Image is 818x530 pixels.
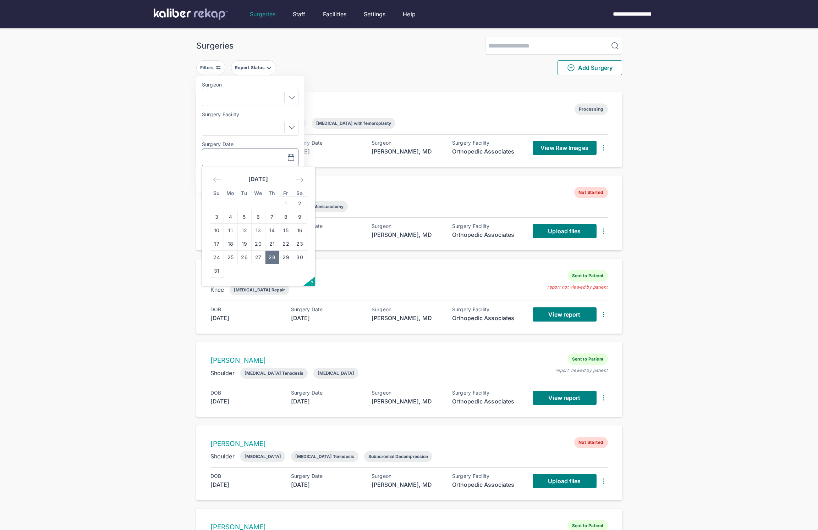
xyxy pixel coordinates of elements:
[291,230,362,239] div: [DATE]
[210,210,224,224] td: Sunday, August 3, 2025
[568,270,608,281] span: Sent to Patient
[196,41,234,51] div: Surgeries
[567,63,575,72] img: PlusCircleGreen.5fd88d77.svg
[210,251,224,264] td: Sunday, August 24, 2025
[372,480,443,489] div: [PERSON_NAME], MD
[202,167,315,286] div: Calendar
[452,140,523,146] div: Surgery Facility
[533,474,597,488] a: Upload files
[296,190,303,196] small: Sa
[452,390,523,396] div: Surgery Facility
[372,390,443,396] div: Surgeon
[279,237,293,251] td: Friday, August 22, 2025
[540,144,588,151] span: View Raw Images
[299,204,344,209] div: Partial Meniscectomy
[210,314,281,322] div: [DATE]
[231,60,276,75] button: Report Status
[555,368,608,373] div: report viewed by patient
[202,112,298,117] label: Surgery Facility
[291,314,362,322] div: [DATE]
[224,251,237,264] td: Monday, August 25, 2025
[210,440,266,448] a: [PERSON_NAME]
[291,140,362,146] div: Surgery Date
[291,390,362,396] div: Surgery Date
[372,397,443,406] div: [PERSON_NAME], MD
[452,480,523,489] div: Orthopedic Associates
[224,237,237,251] td: Monday, August 18, 2025
[558,60,622,75] button: Add Surgery
[293,237,307,251] td: Saturday, August 23, 2025
[318,370,354,376] div: [MEDICAL_DATA]
[291,397,362,406] div: [DATE]
[372,223,443,229] div: Surgeon
[265,237,279,251] td: Thursday, August 21, 2025
[452,397,523,406] div: Orthopedic Associates
[293,224,307,237] td: Saturday, August 16, 2025
[547,284,608,290] div: report not viewed by patient
[293,251,307,264] td: Saturday, August 30, 2025
[293,210,307,224] td: Saturday, August 9, 2025
[575,104,608,115] span: Processing
[303,277,315,286] button: Open the keyboard shortcuts panel.
[237,210,251,224] td: Tuesday, August 5, 2025
[533,224,597,238] a: Upload files
[196,60,225,75] button: Filters
[574,437,608,448] span: Not Started
[226,190,235,196] small: Mo
[372,307,443,312] div: Surgeon
[293,10,306,18] div: Staff
[154,9,228,20] img: kaliber labs logo
[533,391,597,405] a: View report
[291,473,362,479] div: Surgery Date
[372,147,443,156] div: [PERSON_NAME], MD
[215,65,221,71] img: faders-horizontal-grey.d550dbda.svg
[291,307,362,312] div: Surgery Date
[323,10,347,18] div: Facilities
[251,237,265,251] td: Wednesday, August 20, 2025
[548,478,581,485] span: Upload files
[245,454,281,459] div: [MEDICAL_DATA]
[372,314,443,322] div: [PERSON_NAME], MD
[210,173,225,186] div: Move backward to switch to the previous month.
[291,480,362,489] div: [DATE]
[269,190,275,196] small: Th
[293,197,307,210] td: Saturday, August 2, 2025
[372,230,443,239] div: [PERSON_NAME], MD
[548,228,581,235] span: Upload files
[403,10,416,18] a: Help
[265,251,279,264] td: Thursday, August 28, 2025
[292,173,307,186] div: Move forward to switch to the next month.
[364,10,385,18] a: Settings
[210,452,235,461] div: Shoulder
[234,287,285,292] div: [MEDICAL_DATA] Repair
[548,311,580,318] span: View report
[251,251,265,264] td: Wednesday, August 27, 2025
[599,310,608,319] img: DotsThreeVertical.31cb0eda.svg
[279,210,293,224] td: Friday, August 8, 2025
[235,65,266,71] div: Report Status
[452,230,523,239] div: Orthopedic Associates
[210,224,224,237] td: Sunday, August 10, 2025
[210,237,224,251] td: Sunday, August 17, 2025
[283,190,289,196] small: Fr
[568,353,608,365] span: Sent to Patient
[200,65,215,71] div: Filters
[372,473,443,479] div: Surgeon
[316,121,391,126] div: [MEDICAL_DATA] with femoroplasty
[251,210,265,224] td: Wednesday, August 6, 2025
[237,224,251,237] td: Tuesday, August 12, 2025
[368,454,428,459] div: Subacromial Decompression
[210,264,224,278] td: Sunday, August 31, 2025
[599,394,608,402] img: DotsThreeVertical.31cb0eda.svg
[567,63,613,72] span: Add Surgery
[611,41,619,50] img: MagnifyingGlass.1dc66aab.svg
[224,210,237,224] td: Monday, August 4, 2025
[452,307,523,312] div: Surgery Facility
[452,473,523,479] div: Surgery Facility
[599,477,608,485] img: DotsThreeVertical.31cb0eda.svg
[210,480,281,489] div: [DATE]
[291,223,362,229] div: Surgery Date
[210,369,235,377] div: Shoulder
[452,314,523,322] div: Orthopedic Associates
